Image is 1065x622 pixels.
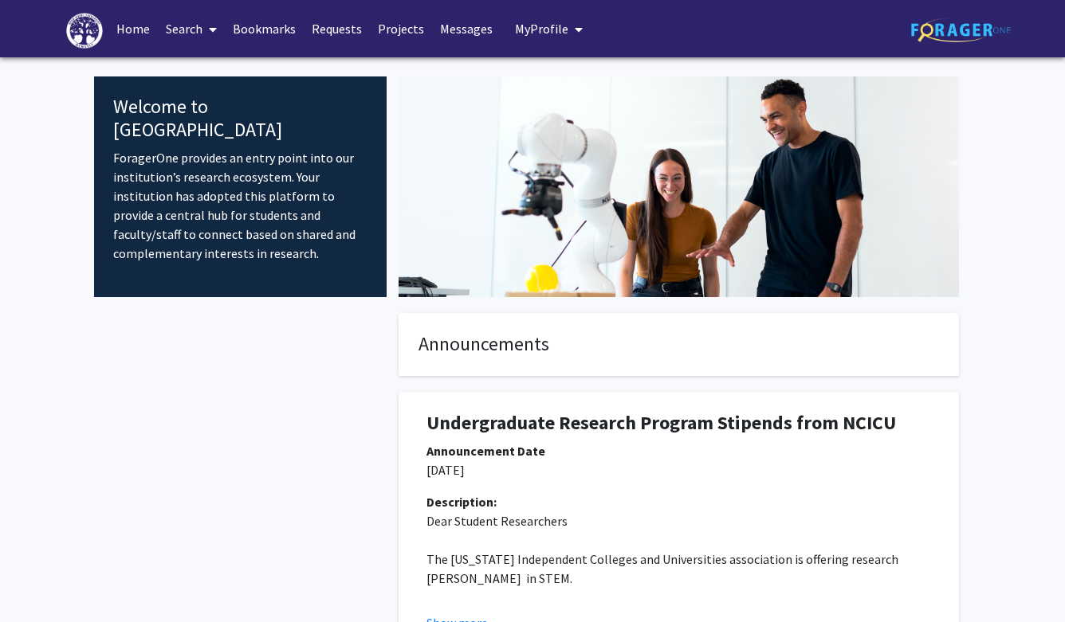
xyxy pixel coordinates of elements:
[158,1,225,57] a: Search
[113,96,367,142] h4: Welcome to [GEOGRAPHIC_DATA]
[113,148,367,263] p: ForagerOne provides an entry point into our institution’s research ecosystem. Your institution ha...
[426,511,931,530] p: Dear Student Researchers
[426,412,931,435] h1: Undergraduate Research Program Stipends from NCICU
[426,460,931,479] p: [DATE]
[911,18,1011,42] img: ForagerOne Logo
[108,1,158,57] a: Home
[419,333,939,356] h4: Announcements
[515,21,568,37] span: My Profile
[12,550,68,610] iframe: Chat
[370,1,432,57] a: Projects
[432,1,501,57] a: Messages
[426,492,931,511] div: Description:
[66,13,103,49] img: High Point University Logo
[426,441,931,460] div: Announcement Date
[225,1,304,57] a: Bookmarks
[304,1,370,57] a: Requests
[399,76,959,297] img: Cover Image
[426,550,931,588] p: The [US_STATE] Independent Colleges and Universities association is offering research [PERSON_NAM...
